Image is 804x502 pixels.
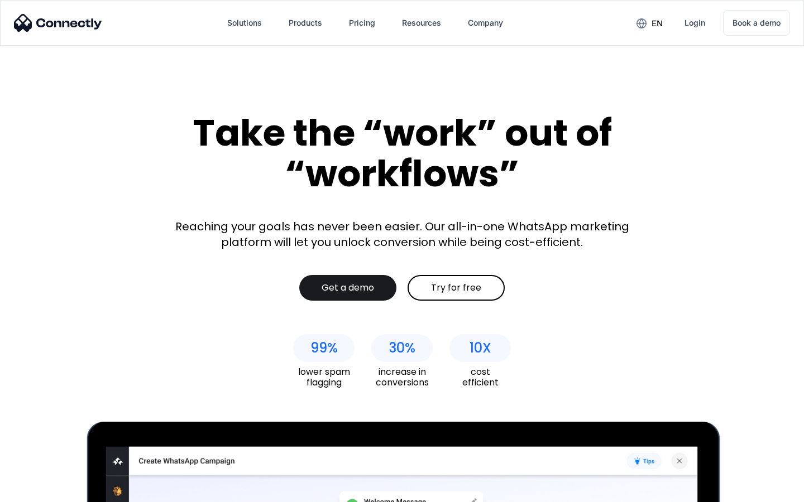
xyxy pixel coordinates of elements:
[685,15,705,31] div: Login
[449,366,511,388] div: cost efficient
[468,15,503,31] div: Company
[167,219,636,250] div: Reaching your goals has never been easier. Our all-in-one WhatsApp marketing platform will let yo...
[310,340,338,356] div: 99%
[293,366,355,388] div: lower spam flagging
[289,15,322,31] div: Products
[431,282,481,293] div: Try for free
[227,15,262,31] div: Solutions
[676,9,714,36] a: Login
[151,113,653,194] div: Take the “work” out of “workflows”
[389,340,415,356] div: 30%
[340,9,384,36] a: Pricing
[652,16,663,31] div: en
[723,10,790,36] a: Book a demo
[371,366,433,388] div: increase in conversions
[470,340,491,356] div: 10X
[408,275,505,301] a: Try for free
[22,482,67,498] ul: Language list
[14,14,102,32] img: Connectly Logo
[11,482,67,498] aside: Language selected: English
[322,282,374,293] div: Get a demo
[402,15,441,31] div: Resources
[349,15,375,31] div: Pricing
[299,275,396,301] a: Get a demo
